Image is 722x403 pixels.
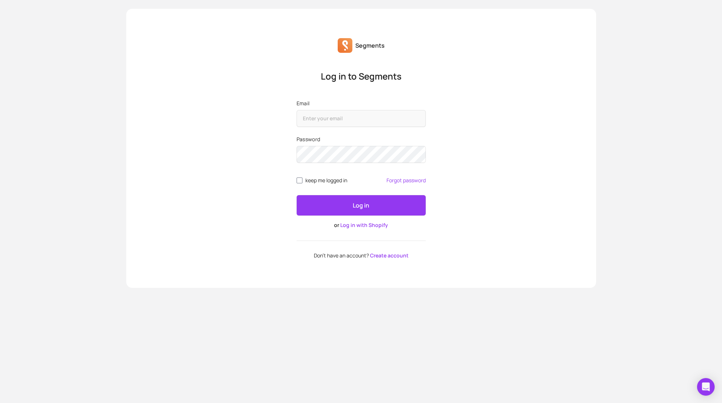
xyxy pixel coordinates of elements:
[297,70,426,82] p: Log in to Segments
[697,378,715,396] div: Open Intercom Messenger
[297,100,426,107] label: Email
[297,195,426,216] button: Log in
[297,136,426,143] label: Password
[297,177,302,183] input: remember me
[297,146,426,163] input: Password
[387,177,426,183] a: Forgot password
[297,110,426,127] input: Email
[305,177,347,183] span: keep me logged in
[297,221,426,229] p: or
[340,221,388,228] a: Log in with Shopify
[370,252,409,259] a: Create account
[355,41,385,50] p: Segments
[353,201,369,210] p: Log in
[297,253,426,259] p: Don't have an account?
